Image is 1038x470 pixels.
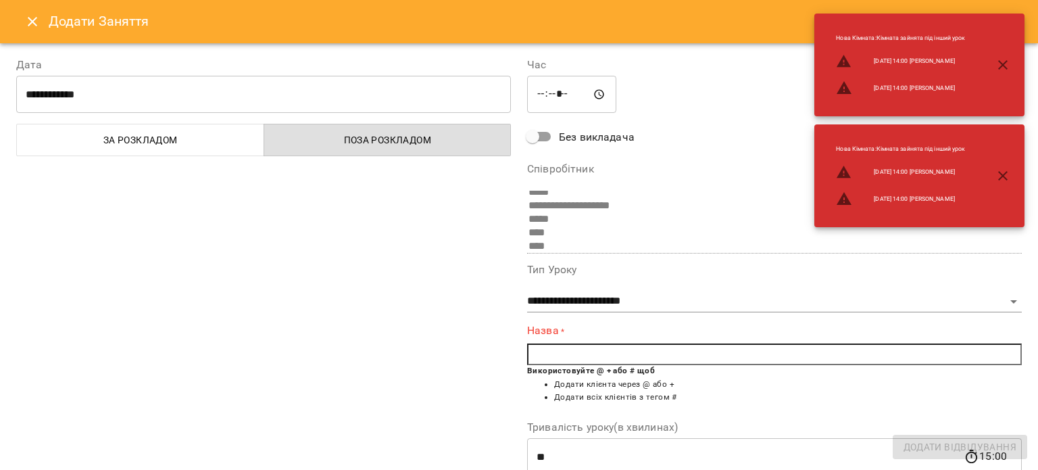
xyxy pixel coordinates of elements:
label: Час [527,60,1022,70]
label: Тривалість уроку(в хвилинах) [527,422,1022,433]
label: Співробітник [527,164,1022,174]
button: Поза розкладом [264,124,512,156]
li: [DATE] 14:00 [PERSON_NAME] [825,74,976,101]
label: Тип Уроку [527,264,1022,275]
h6: Додати Заняття [49,11,1022,32]
label: Дата [16,60,511,70]
button: Close [16,5,49,38]
label: Назва [527,323,1022,339]
li: [DATE] 14:00 [PERSON_NAME] [825,159,976,186]
li: Додати клієнта через @ або + [554,378,1022,392]
b: Використовуйте @ + або # щоб [527,366,655,375]
span: Поза розкладом [272,132,503,148]
span: Без викладача [559,129,635,145]
button: За розкладом [16,124,264,156]
span: За розкладом [25,132,256,148]
li: [DATE] 14:00 [PERSON_NAME] [825,48,976,75]
li: Нова Кімната : Кімната зайнята під інший урок [825,28,976,48]
li: Додати всіх клієнтів з тегом # [554,391,1022,404]
li: [DATE] 14:00 [PERSON_NAME] [825,185,976,212]
li: Нова Кімната : Кімната зайнята під інший урок [825,139,976,159]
